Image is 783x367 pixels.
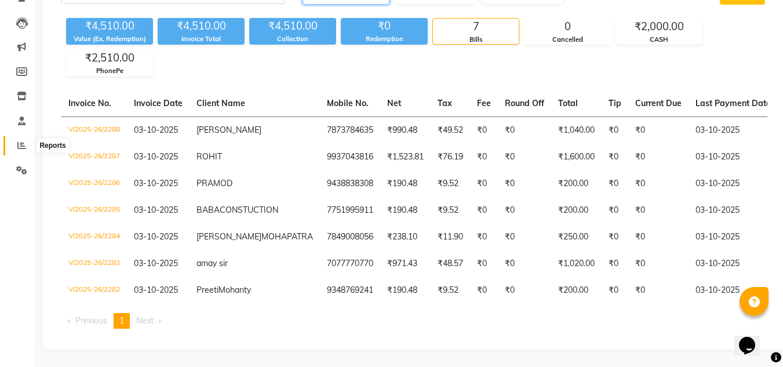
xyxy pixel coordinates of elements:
div: ₹2,000.00 [616,19,702,35]
td: V/2025-26/2284 [61,224,127,250]
td: 03-10-2025 [689,224,778,250]
span: Previous [75,315,107,326]
span: Current Due [635,98,682,108]
td: ₹0 [602,144,628,170]
td: ₹0 [498,224,551,250]
td: ₹0 [628,277,689,304]
td: 03-10-2025 [689,250,778,277]
td: ₹190.48 [380,277,431,304]
div: ₹4,510.00 [249,18,336,34]
td: ₹0 [628,117,689,144]
span: 03-10-2025 [134,205,178,215]
div: Redemption [341,34,428,44]
td: ₹190.48 [380,197,431,224]
td: ₹0 [470,170,498,197]
span: BABA [196,205,220,215]
span: 1 [119,315,124,326]
span: 03-10-2025 [134,125,178,135]
td: V/2025-26/2282 [61,277,127,304]
td: ₹76.19 [431,144,470,170]
span: PRAMOD [196,178,232,188]
td: ₹1,600.00 [551,144,602,170]
td: ₹1,020.00 [551,250,602,277]
td: ₹1,523.81 [380,144,431,170]
td: ₹990.48 [380,117,431,144]
td: ₹200.00 [551,277,602,304]
span: Round Off [505,98,544,108]
span: Mohanty [218,285,251,295]
span: CONSTUCTION [220,205,278,215]
span: Preeti [196,285,218,295]
span: amay sir [196,258,228,268]
td: ₹0 [470,224,498,250]
td: ₹200.00 [551,197,602,224]
td: ₹49.52 [431,117,470,144]
td: ₹190.48 [380,170,431,197]
td: ₹48.57 [431,250,470,277]
td: ₹250.00 [551,224,602,250]
td: ₹0 [602,277,628,304]
td: ₹9.52 [431,170,470,197]
span: Net [387,98,401,108]
td: ₹0 [602,117,628,144]
td: ₹0 [628,197,689,224]
span: 03-10-2025 [134,285,178,295]
div: 0 [525,19,610,35]
td: ₹0 [602,197,628,224]
td: ₹0 [470,197,498,224]
div: ₹4,510.00 [158,18,245,34]
td: 7849008056 [320,224,380,250]
td: 03-10-2025 [689,144,778,170]
td: 7077770770 [320,250,380,277]
span: Invoice No. [68,98,111,108]
td: 03-10-2025 [689,117,778,144]
td: ₹0 [628,224,689,250]
td: ₹0 [498,117,551,144]
div: ₹0 [341,18,428,34]
div: ₹2,510.00 [67,50,152,66]
td: ₹0 [470,277,498,304]
td: 9937043816 [320,144,380,170]
td: ₹0 [602,224,628,250]
span: Tip [609,98,621,108]
td: ₹200.00 [551,170,602,197]
td: ₹0 [498,170,551,197]
td: V/2025-26/2286 [61,170,127,197]
span: ROHIT [196,151,222,162]
td: ₹0 [470,144,498,170]
div: Value (Ex. Redemption) [66,34,153,44]
div: 7 [433,19,519,35]
td: 03-10-2025 [689,197,778,224]
div: Reports [37,139,68,152]
td: V/2025-26/2288 [61,117,127,144]
iframe: chat widget [734,321,771,355]
nav: Pagination [61,313,767,329]
td: ₹9.52 [431,277,470,304]
td: 9438838308 [320,170,380,197]
span: 03-10-2025 [134,258,178,268]
span: Fee [477,98,491,108]
td: ₹0 [498,250,551,277]
span: MOHAPATRA [261,231,313,242]
div: Invoice Total [158,34,245,44]
td: ₹0 [628,250,689,277]
td: ₹0 [470,117,498,144]
div: Bills [433,35,519,45]
span: Total [558,98,578,108]
td: ₹971.43 [380,250,431,277]
td: ₹9.52 [431,197,470,224]
td: V/2025-26/2287 [61,144,127,170]
td: ₹0 [628,144,689,170]
div: PhonePe [67,66,152,76]
span: Client Name [196,98,245,108]
span: 03-10-2025 [134,178,178,188]
td: 9348769241 [320,277,380,304]
div: Cancelled [525,35,610,45]
div: ₹4,510.00 [66,18,153,34]
td: 7873784635 [320,117,380,144]
div: CASH [616,35,702,45]
span: Tax [438,98,452,108]
td: ₹1,040.00 [551,117,602,144]
td: V/2025-26/2283 [61,250,127,277]
span: 03-10-2025 [134,151,178,162]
